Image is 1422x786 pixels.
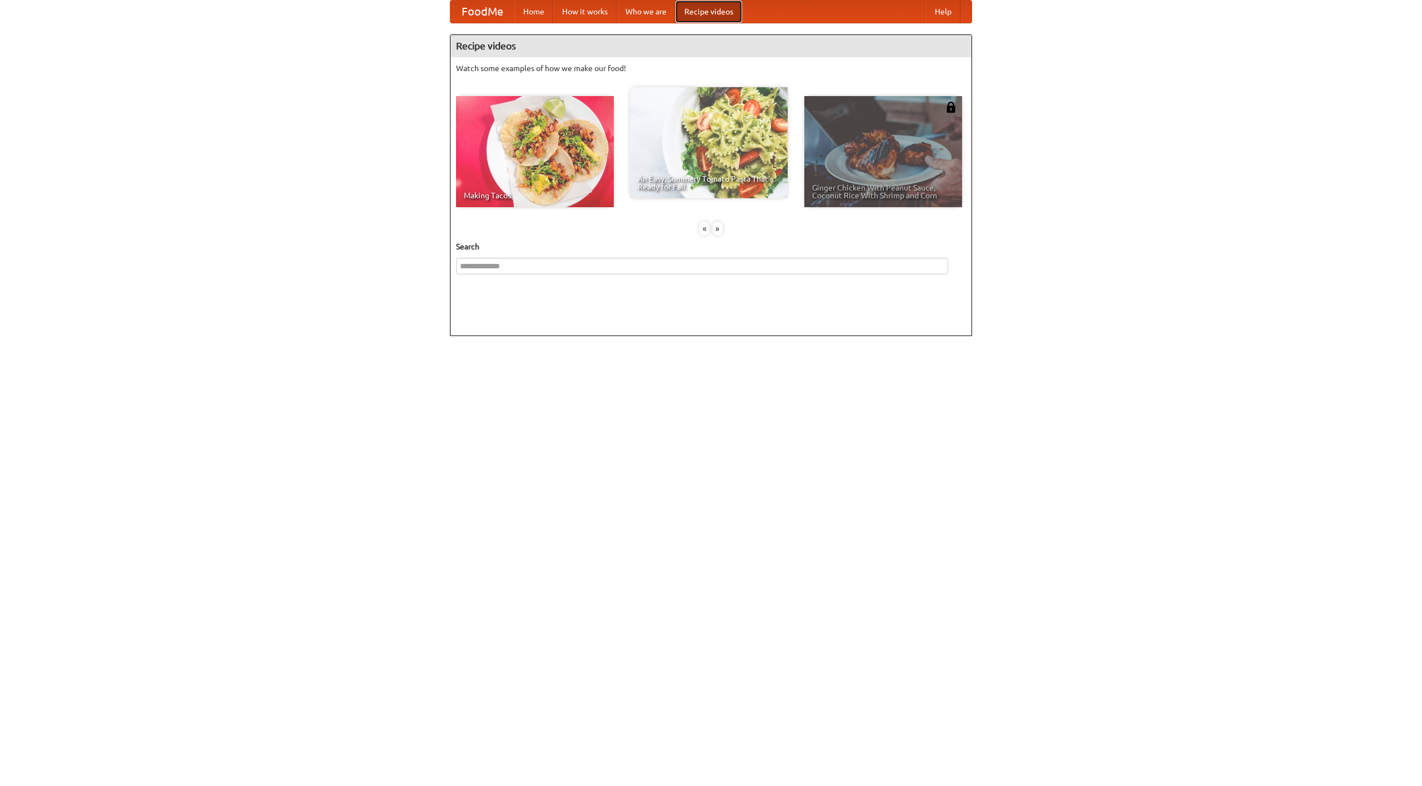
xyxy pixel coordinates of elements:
div: » [713,222,723,236]
div: « [699,222,709,236]
a: Making Tacos [456,96,614,207]
a: Who we are [617,1,675,23]
h4: Recipe videos [450,35,972,57]
a: Recipe videos [675,1,742,23]
a: Help [926,1,960,23]
a: Home [514,1,553,23]
a: An Easy, Summery Tomato Pasta That's Ready for Fall [630,87,788,198]
a: How it works [553,1,617,23]
a: FoodMe [450,1,514,23]
h5: Search [456,241,966,252]
span: Making Tacos [464,192,606,199]
p: Watch some examples of how we make our food! [456,63,966,74]
span: An Easy, Summery Tomato Pasta That's Ready for Fall [638,175,780,191]
img: 483408.png [945,102,957,113]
